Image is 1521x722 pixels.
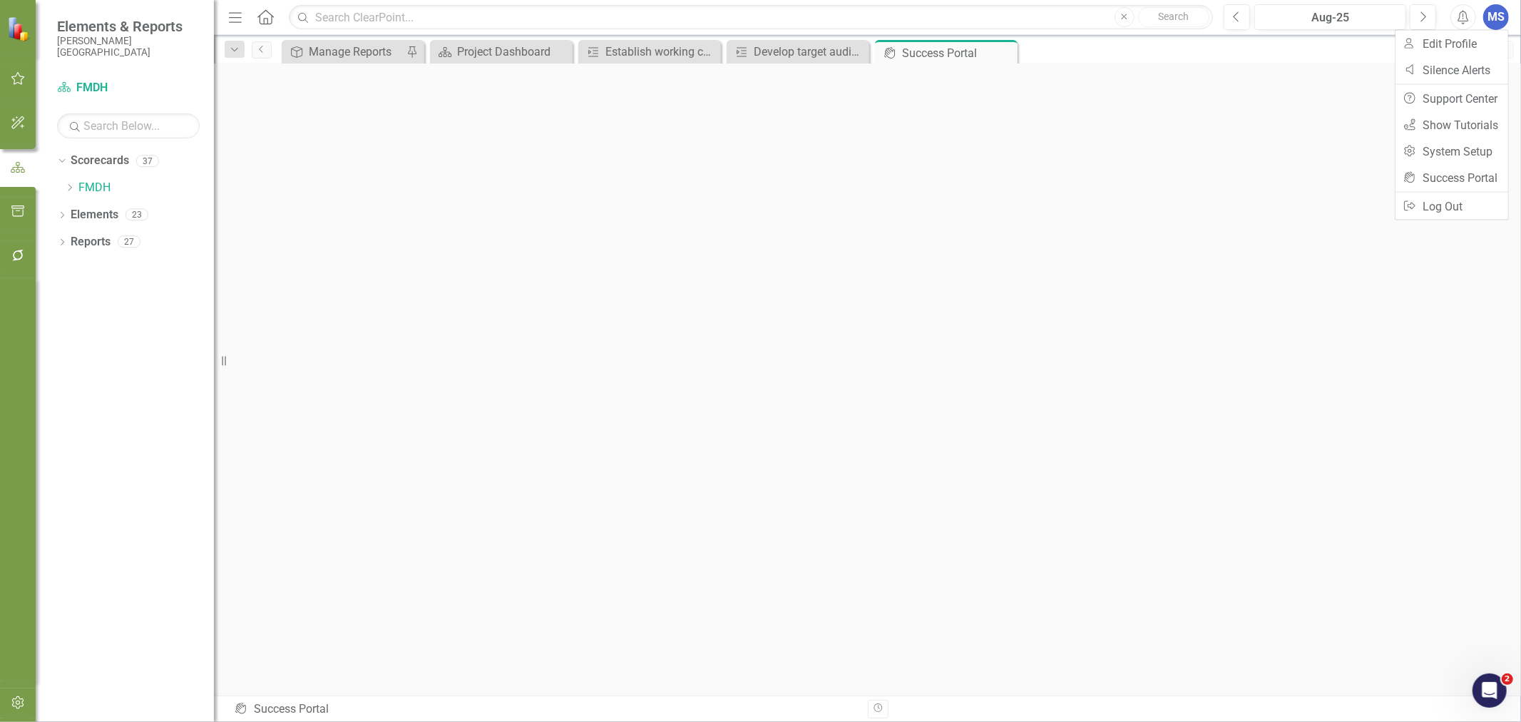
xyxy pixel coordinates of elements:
[71,234,111,250] a: Reports
[1254,4,1406,30] button: Aug-25
[1502,673,1513,685] span: 2
[118,236,140,248] div: 27
[1483,4,1509,30] button: MS
[57,18,200,35] span: Elements & Reports
[7,16,32,41] img: ClearPoint Strategy
[57,35,200,59] small: [PERSON_NAME][GEOGRAPHIC_DATA]
[214,63,1521,696] iframe: Success Portal
[1158,11,1189,22] span: Search
[730,43,866,61] a: Develop target audience
[234,701,857,718] div: Success Portal
[57,113,200,138] input: Search Below...
[1395,138,1508,165] a: System Setup
[1395,193,1508,220] a: Log Out
[1138,7,1209,27] button: Search
[309,43,403,61] div: Manage Reports
[57,80,200,96] a: FMDH
[136,155,159,167] div: 37
[434,43,569,61] a: Project Dashboard
[1395,86,1508,112] a: Support Center
[1395,57,1508,83] a: Silence Alerts
[1395,165,1508,191] a: Success Portal
[1259,9,1401,26] div: Aug-25
[457,43,569,61] div: Project Dashboard
[71,207,118,223] a: Elements
[605,43,717,61] div: Establish working committee
[126,209,148,221] div: 23
[1473,673,1507,708] iframe: Intercom live chat
[285,43,403,61] a: Manage Reports
[582,43,717,61] a: Establish working committee
[902,44,1014,62] div: Success Portal
[71,153,129,169] a: Scorecards
[1395,31,1508,57] a: Edit Profile
[78,180,214,196] a: FMDH
[754,43,866,61] div: Develop target audience
[1395,112,1508,138] a: Show Tutorials
[289,5,1213,30] input: Search ClearPoint...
